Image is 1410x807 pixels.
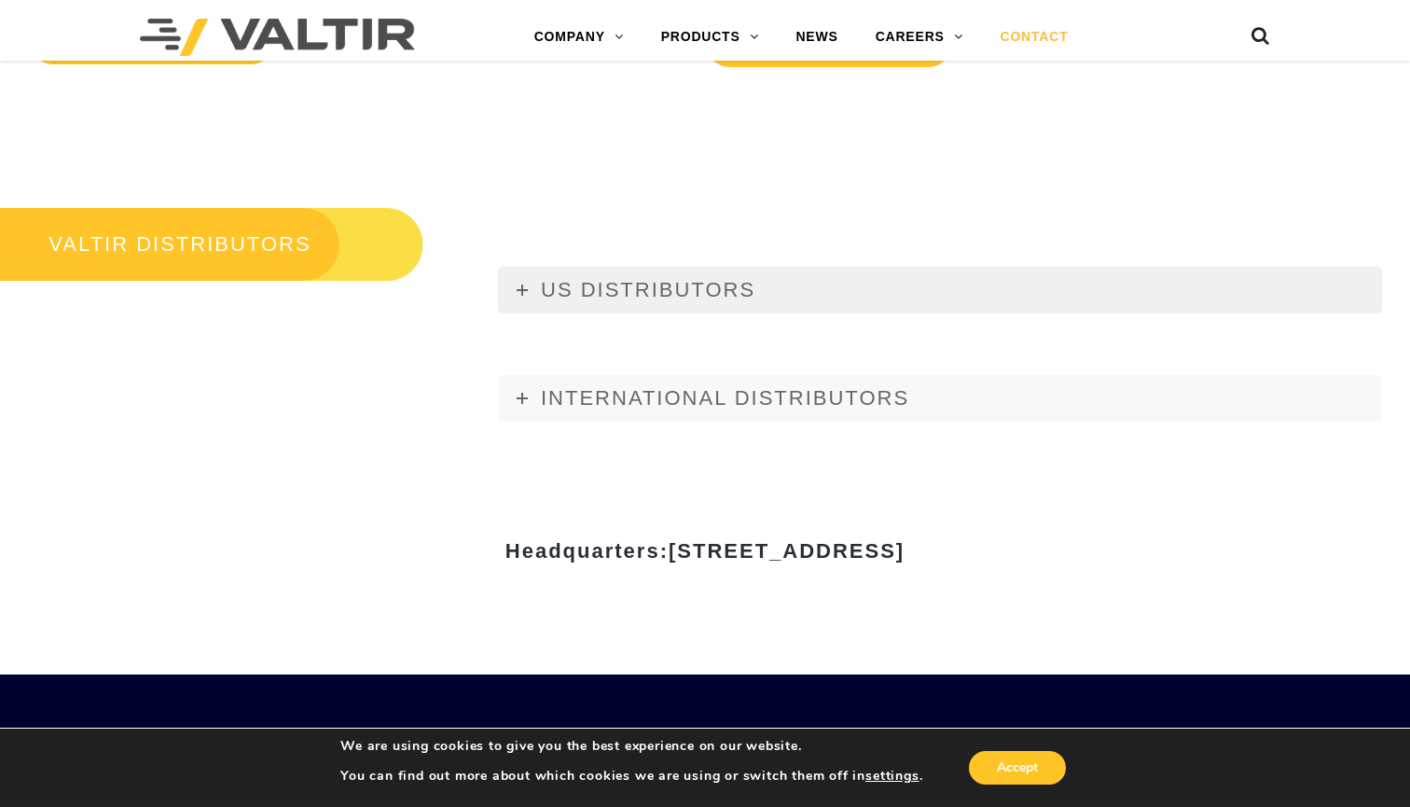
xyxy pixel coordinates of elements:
p: We are using cookies to give you the best experience on our website. [340,738,922,755]
p: You can find out more about which cookies we are using or switch them off in . [340,768,922,785]
a: US DISTRIBUTORS [498,267,1382,313]
img: Valtir [140,19,415,56]
a: COMPANY [516,19,643,56]
a: CONTACT [982,19,1087,56]
strong: Headquarters: [505,539,905,563]
span: [STREET_ADDRESS] [669,539,905,563]
span: INTERNATIONAL DISTRIBUTORS [541,386,909,410]
a: INTERNATIONAL DISTRIBUTORS [498,375,1382,422]
a: CAREERS [857,19,982,56]
span: US DISTRIBUTORS [541,278,755,301]
button: settings [865,768,919,785]
a: NEWS [777,19,856,56]
button: Accept [969,751,1066,785]
a: PRODUCTS [643,19,778,56]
